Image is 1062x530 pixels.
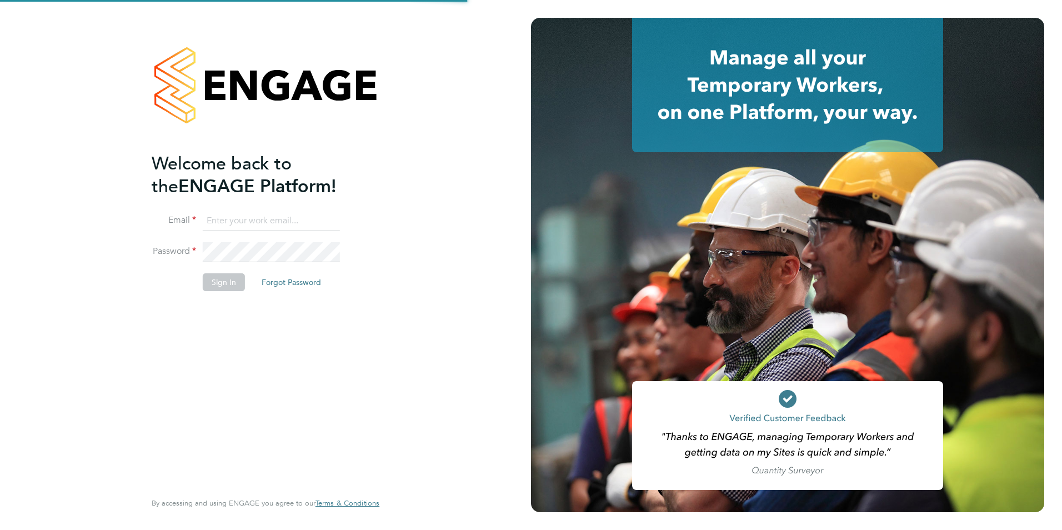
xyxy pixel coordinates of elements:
a: Terms & Conditions [315,499,379,508]
button: Forgot Password [253,273,330,291]
h2: ENGAGE Platform! [152,152,368,198]
label: Password [152,246,196,257]
input: Enter your work email... [203,211,340,231]
button: Sign In [203,273,245,291]
span: By accessing and using ENGAGE you agree to our [152,498,379,508]
span: Welcome back to the [152,153,292,197]
span: Terms & Conditions [315,498,379,508]
label: Email [152,214,196,226]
